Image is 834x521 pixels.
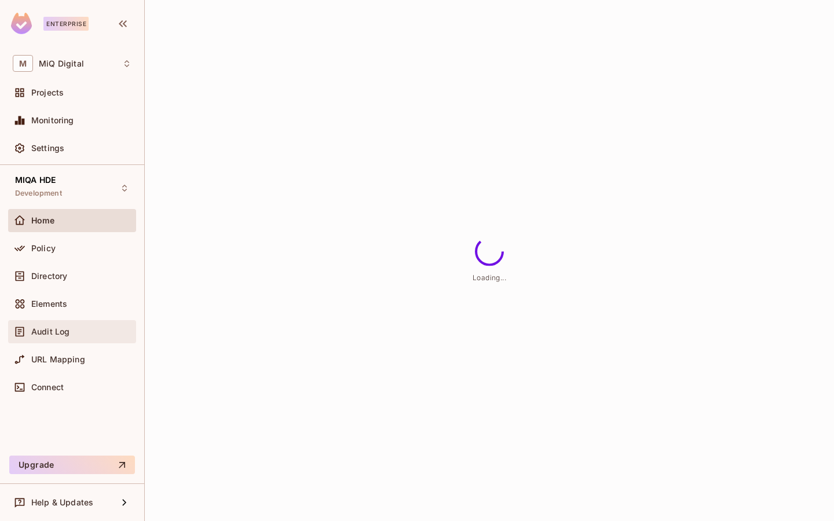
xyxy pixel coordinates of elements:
span: Development [15,189,62,198]
span: Projects [31,88,64,97]
span: Audit Log [31,327,69,336]
span: Workspace: MiQ Digital [39,59,84,68]
span: Loading... [473,273,506,282]
span: Elements [31,299,67,309]
span: M [13,55,33,72]
span: Policy [31,244,56,253]
span: URL Mapping [31,355,85,364]
img: SReyMgAAAABJRU5ErkJggg== [11,13,32,34]
div: Enterprise [43,17,89,31]
span: MIQA HDE [15,175,56,185]
span: Connect [31,383,64,392]
span: Monitoring [31,116,74,125]
span: Home [31,216,55,225]
span: Settings [31,144,64,153]
button: Upgrade [9,456,135,474]
span: Help & Updates [31,498,93,507]
span: Directory [31,271,67,281]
